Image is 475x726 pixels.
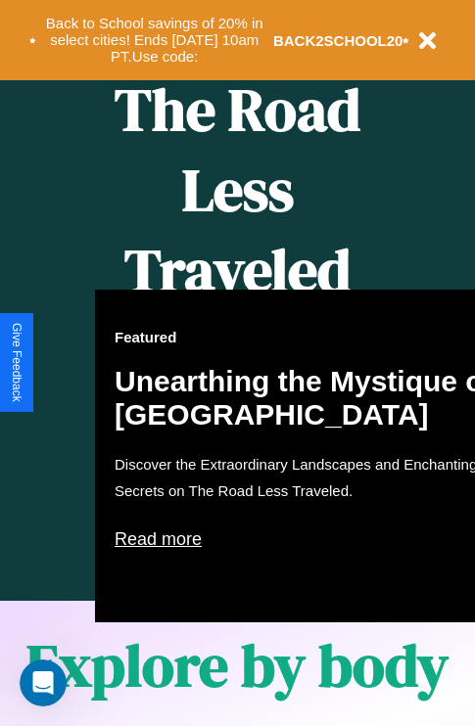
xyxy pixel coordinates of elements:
div: Give Feedback [10,323,24,402]
iframe: Intercom live chat [20,659,67,706]
h1: Explore by body [26,625,449,705]
b: BACK2SCHOOL20 [273,32,404,49]
h1: The Road Less Traveled [95,69,380,311]
button: Back to School savings of 20% in select cities! Ends [DATE] 10am PT.Use code: [36,10,273,70]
